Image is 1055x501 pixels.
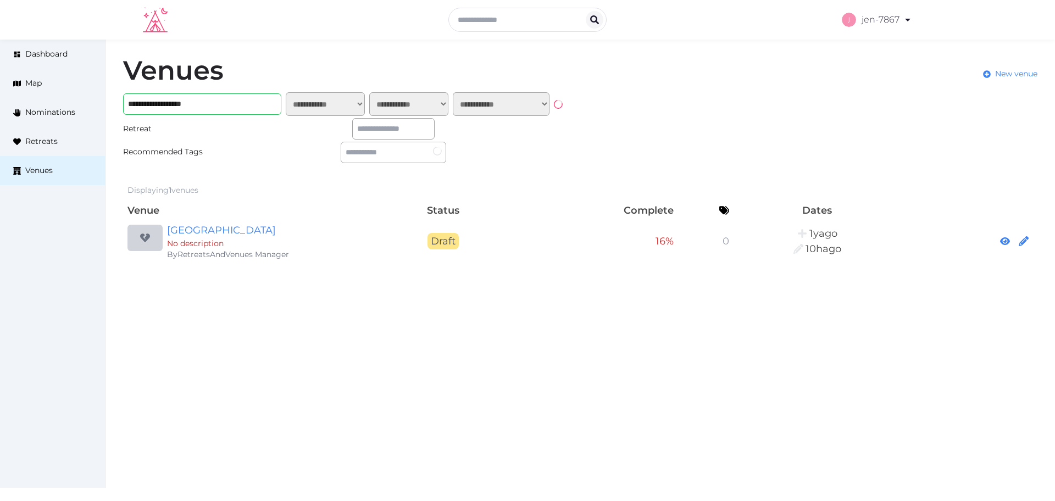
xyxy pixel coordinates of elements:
th: Dates [734,201,901,220]
span: 1:00PM, September 3rd, 2025 [806,243,841,255]
span: Venues [25,165,53,176]
a: jen-7867 [842,4,912,35]
span: 11:29PM, March 15th, 2024 [809,227,837,240]
th: Complete [504,201,678,220]
div: Recommended Tags [123,146,229,158]
span: New venue [995,68,1037,80]
span: Dashboard [25,48,68,60]
a: New venue [983,68,1037,80]
span: Retreats [25,136,58,147]
span: 16 % [656,235,674,247]
th: Status [382,201,504,220]
h1: Venues [123,57,224,83]
span: Map [25,77,42,89]
div: By RetreatsAndVenues Manager [167,249,378,260]
span: No description [167,238,224,248]
div: Displaying venues [127,185,198,196]
span: Nominations [25,107,75,118]
span: 0 [723,235,729,247]
div: Retreat [123,123,229,135]
a: [GEOGRAPHIC_DATA] [167,222,378,238]
span: 1 [169,185,171,195]
span: Draft [427,233,459,249]
th: Venue [123,201,382,220]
